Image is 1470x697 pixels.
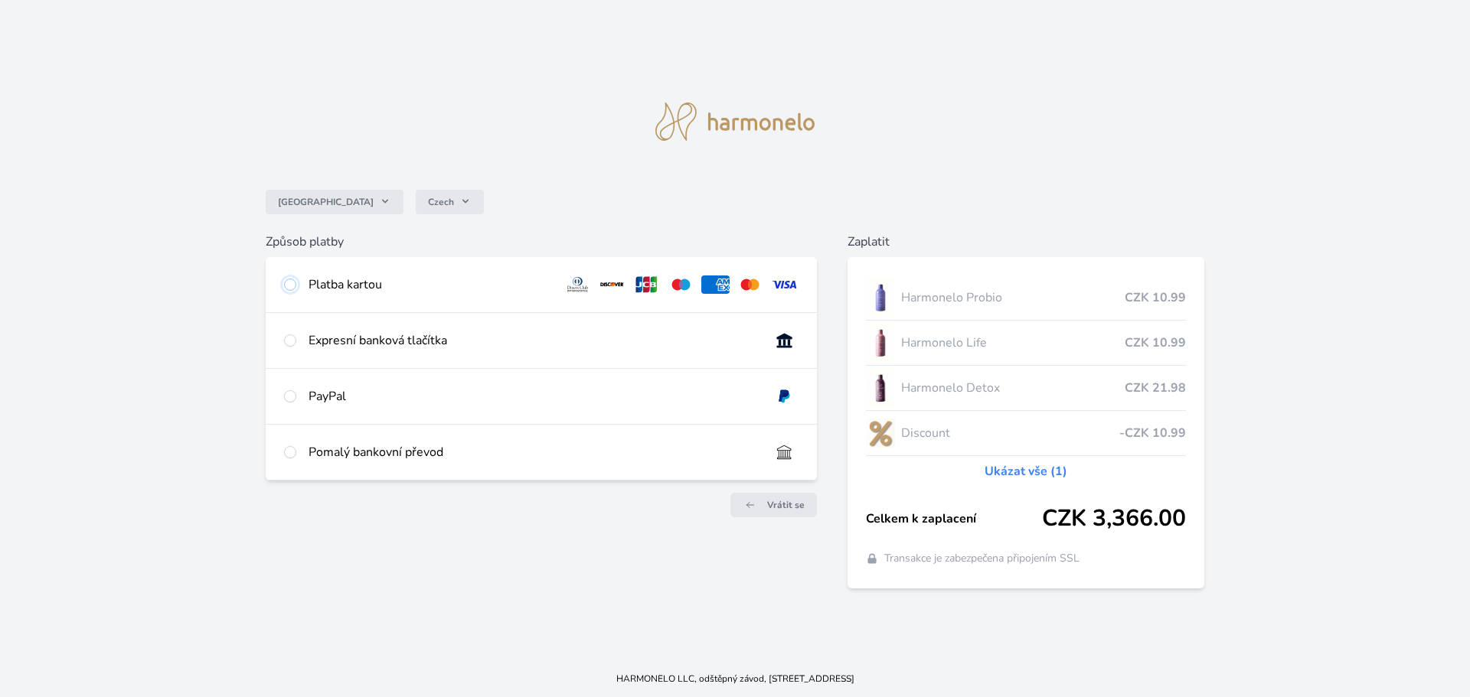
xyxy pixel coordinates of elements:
img: onlineBanking_CZ.svg [770,331,799,350]
span: Vrátit se [767,499,805,511]
img: maestro.svg [667,275,695,294]
span: CZK 3,366.00 [1042,505,1186,533]
img: logo.svg [655,103,815,141]
span: Transakce je zabezpečena připojením SSL [884,551,1080,566]
span: CZK 21.98 [1125,379,1186,397]
button: [GEOGRAPHIC_DATA] [266,190,403,214]
div: Pomalý bankovní převod [309,443,758,461]
img: DETOX_se_stinem_x-lo.jpg [866,369,895,407]
span: CZK 10.99 [1125,288,1186,307]
button: Czech [416,190,484,214]
img: discover.svg [598,275,626,294]
h6: Zaplatit [848,233,1205,251]
span: CZK 10.99 [1125,334,1186,352]
img: paypal.svg [770,387,799,405]
span: Celkem k zaplacení [866,510,1043,528]
img: mc.svg [736,275,764,294]
img: CLEAN_PROBIO_se_stinem_x-lo.jpg [866,278,895,317]
img: bankTransfer_IBAN.svg [770,443,799,461]
span: -CZK 10.99 [1119,424,1186,442]
a: Ukázat vše (1) [985,462,1067,480]
span: Czech [428,196,454,208]
div: PayPal [309,387,758,405]
img: jcb.svg [632,275,661,294]
span: Harmonelo Probio [901,288,1125,307]
img: discount-lo.png [866,414,895,452]
span: [GEOGRAPHIC_DATA] [278,196,374,208]
div: Expresní banková tlačítka [309,331,758,350]
img: visa.svg [770,275,799,294]
a: Vrátit se [730,493,817,517]
img: CLEAN_LIFE_se_stinem_x-lo.jpg [866,324,895,362]
span: Harmonelo Detox [901,379,1125,397]
span: Harmonelo Life [901,334,1125,352]
img: diners.svg [563,275,592,294]
img: amex.svg [701,275,730,294]
div: Platba kartou [309,275,552,294]
h6: Způsob platby [266,233,817,251]
span: Discount [901,424,1120,442]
